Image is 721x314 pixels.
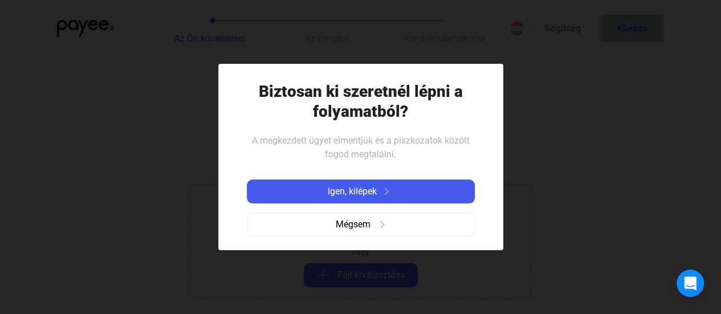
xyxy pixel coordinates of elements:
[336,218,370,231] span: Mégsem
[252,135,470,160] span: A megkezdett ügyet elmentjük és a piszkozatok között fogod megtalálni.
[328,185,377,198] span: Igen, kilépek
[247,213,475,236] button: Mégsemarrow-right-grey
[247,81,475,121] h1: Biztosan ki szeretnél lépni a folyamatból?
[379,221,386,228] img: arrow-right-grey
[380,188,393,195] img: arrow-right-white
[247,180,475,203] button: Igen, kilépekarrow-right-white
[677,270,704,297] div: Open Intercom Messenger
